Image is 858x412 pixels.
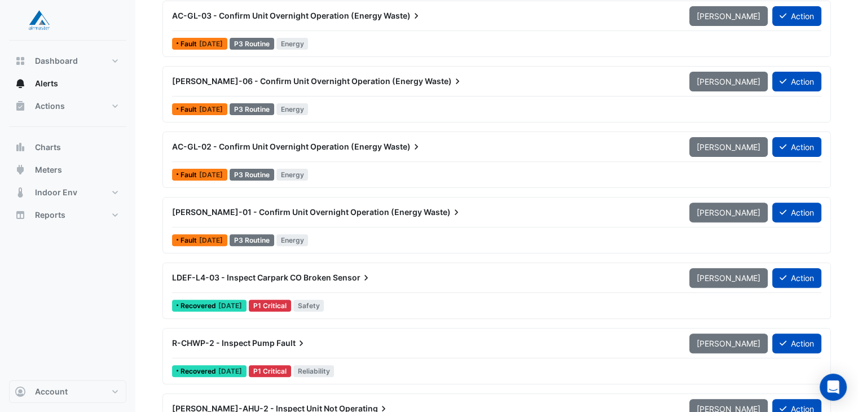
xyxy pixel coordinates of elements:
[9,159,126,181] button: Meters
[9,50,126,72] button: Dashboard
[181,172,199,178] span: Fault
[276,38,309,50] span: Energy
[218,367,242,375] span: Fri 15-Aug-2025 03:01 AEST
[15,142,26,153] app-icon: Charts
[820,374,847,401] div: Open Intercom Messenger
[230,103,274,115] div: P3 Routine
[276,169,309,181] span: Energy
[772,268,821,288] button: Action
[35,164,62,176] span: Meters
[172,142,382,151] span: AC-GL-02 - Confirm Unit Overnight Operation (Energy
[172,207,422,217] span: [PERSON_NAME]-01 - Confirm Unit Overnight Operation (Energy
[9,380,126,403] button: Account
[35,386,68,397] span: Account
[35,100,65,112] span: Actions
[689,203,768,222] button: [PERSON_NAME]
[772,72,821,91] button: Action
[172,273,331,282] span: LDEF-L4-03 - Inspect Carpark CO Broken
[181,368,218,375] span: Recovered
[9,136,126,159] button: Charts
[276,234,309,246] span: Energy
[697,208,760,217] span: [PERSON_NAME]
[249,300,291,312] div: P1 Critical
[181,106,199,113] span: Fault
[172,338,275,348] span: R-CHWP-2 - Inspect Pump
[384,141,422,152] span: Waste)
[15,164,26,176] app-icon: Meters
[276,338,307,349] span: Fault
[230,234,274,246] div: P3 Routine
[689,6,768,26] button: [PERSON_NAME]
[14,9,64,32] img: Company Logo
[293,365,335,377] span: Reliability
[15,55,26,67] app-icon: Dashboard
[689,334,768,353] button: [PERSON_NAME]
[15,78,26,89] app-icon: Alerts
[199,40,223,48] span: Sun 08-Dec-2024 00:03 AEDT
[697,339,760,348] span: [PERSON_NAME]
[9,72,126,95] button: Alerts
[199,236,223,244] span: Sun 08-Dec-2024 00:02 AEDT
[15,187,26,198] app-icon: Indoor Env
[181,237,199,244] span: Fault
[199,170,223,179] span: Sun 08-Dec-2024 00:02 AEDT
[230,169,274,181] div: P3 Routine
[35,78,58,89] span: Alerts
[172,11,382,20] span: AC-GL-03 - Confirm Unit Overnight Operation (Energy
[230,38,274,50] div: P3 Routine
[9,95,126,117] button: Actions
[772,203,821,222] button: Action
[689,137,768,157] button: [PERSON_NAME]
[218,301,242,310] span: Sat 16-Aug-2025 08:01 AEST
[697,273,760,283] span: [PERSON_NAME]
[199,105,223,113] span: Sun 08-Dec-2024 00:03 AEDT
[697,11,760,21] span: [PERSON_NAME]
[689,268,768,288] button: [PERSON_NAME]
[35,142,61,153] span: Charts
[276,103,309,115] span: Energy
[181,41,199,47] span: Fault
[772,137,821,157] button: Action
[424,207,462,218] span: Waste)
[772,6,821,26] button: Action
[333,272,372,283] span: Sensor
[697,77,760,86] span: [PERSON_NAME]
[35,187,77,198] span: Indoor Env
[384,10,422,21] span: Waste)
[293,300,324,312] span: Safety
[15,209,26,221] app-icon: Reports
[9,181,126,204] button: Indoor Env
[697,142,760,152] span: [PERSON_NAME]
[425,76,463,87] span: Waste)
[35,209,65,221] span: Reports
[772,334,821,353] button: Action
[9,204,126,226] button: Reports
[172,76,423,86] span: [PERSON_NAME]-06 - Confirm Unit Overnight Operation (Energy
[35,55,78,67] span: Dashboard
[15,100,26,112] app-icon: Actions
[689,72,768,91] button: [PERSON_NAME]
[249,365,291,377] div: P1 Critical
[181,303,218,309] span: Recovered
